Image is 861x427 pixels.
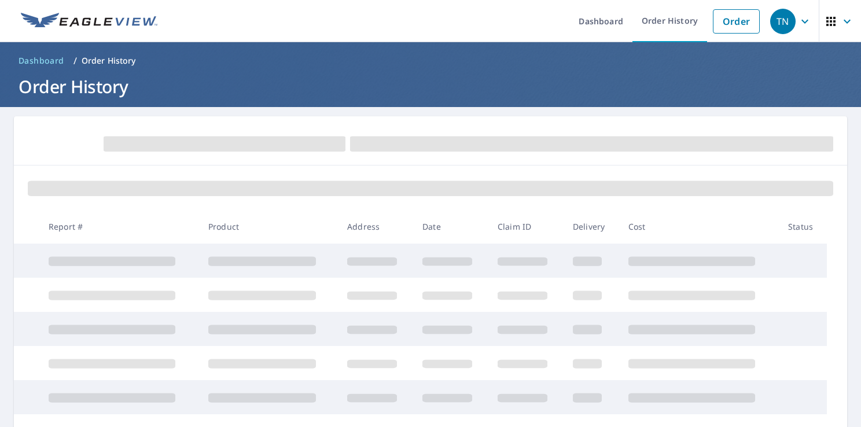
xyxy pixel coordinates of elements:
th: Delivery [564,209,619,244]
th: Address [338,209,413,244]
nav: breadcrumb [14,51,847,70]
th: Report # [39,209,199,244]
th: Date [413,209,488,244]
p: Order History [82,55,136,67]
img: EV Logo [21,13,157,30]
span: Dashboard [19,55,64,67]
th: Status [779,209,827,244]
a: Order [713,9,760,34]
div: TN [770,9,796,34]
h1: Order History [14,75,847,98]
th: Product [199,209,338,244]
li: / [73,54,77,68]
th: Claim ID [488,209,564,244]
a: Dashboard [14,51,69,70]
th: Cost [619,209,779,244]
